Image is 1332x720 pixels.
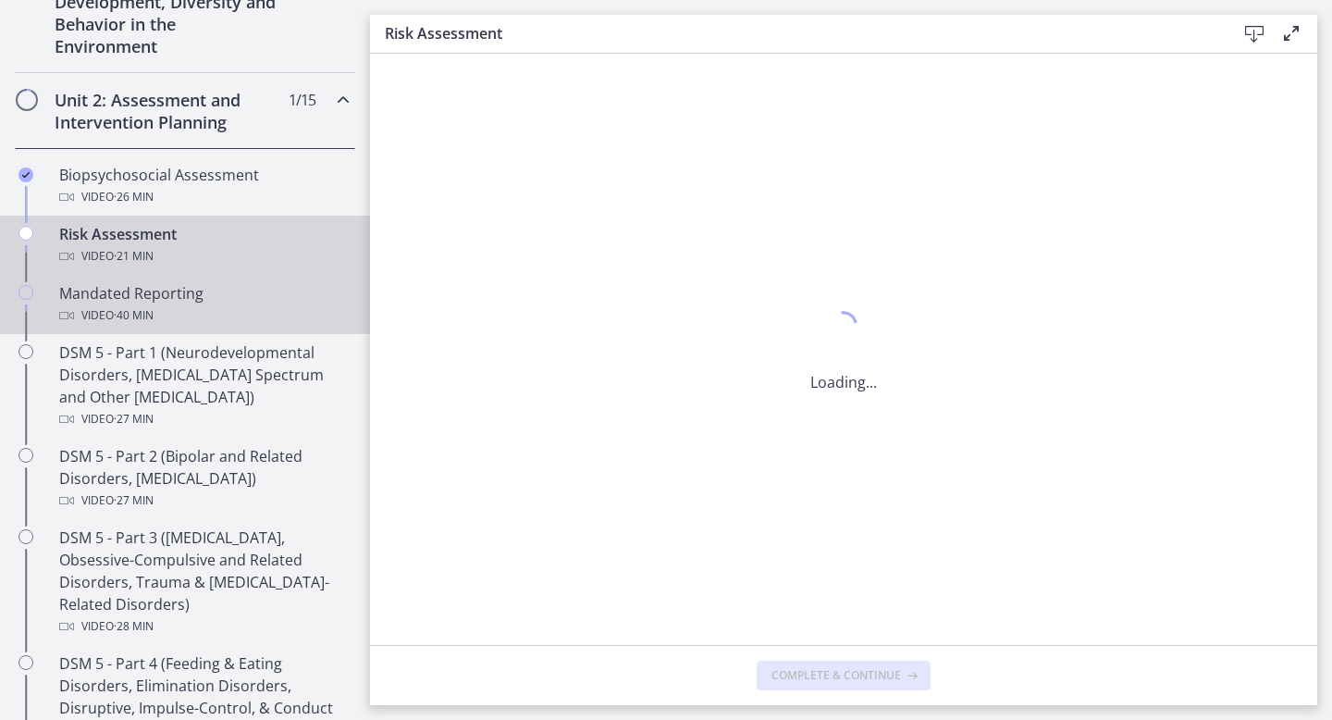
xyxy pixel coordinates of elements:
[59,408,348,430] div: Video
[59,245,348,267] div: Video
[59,186,348,208] div: Video
[59,615,348,638] div: Video
[810,371,877,393] p: Loading...
[385,22,1206,44] h3: Risk Assessment
[55,89,280,133] h2: Unit 2: Assessment and Intervention Planning
[59,445,348,512] div: DSM 5 - Part 2 (Bipolar and Related Disorders, [MEDICAL_DATA])
[114,186,154,208] span: · 26 min
[289,89,315,111] span: 1 / 15
[59,341,348,430] div: DSM 5 - Part 1 (Neurodevelopmental Disorders, [MEDICAL_DATA] Spectrum and Other [MEDICAL_DATA])
[114,490,154,512] span: · 27 min
[59,527,348,638] div: DSM 5 - Part 3 ([MEDICAL_DATA], Obsessive-Compulsive and Related Disorders, Trauma & [MEDICAL_DAT...
[59,223,348,267] div: Risk Assessment
[114,304,154,327] span: · 40 min
[114,245,154,267] span: · 21 min
[114,615,154,638] span: · 28 min
[18,168,33,182] i: Completed
[114,408,154,430] span: · 27 min
[59,490,348,512] div: Video
[757,661,931,690] button: Complete & continue
[810,306,877,349] div: 1
[59,282,348,327] div: Mandated Reporting
[59,304,348,327] div: Video
[59,164,348,208] div: Biopsychosocial Assessment
[771,668,901,683] span: Complete & continue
